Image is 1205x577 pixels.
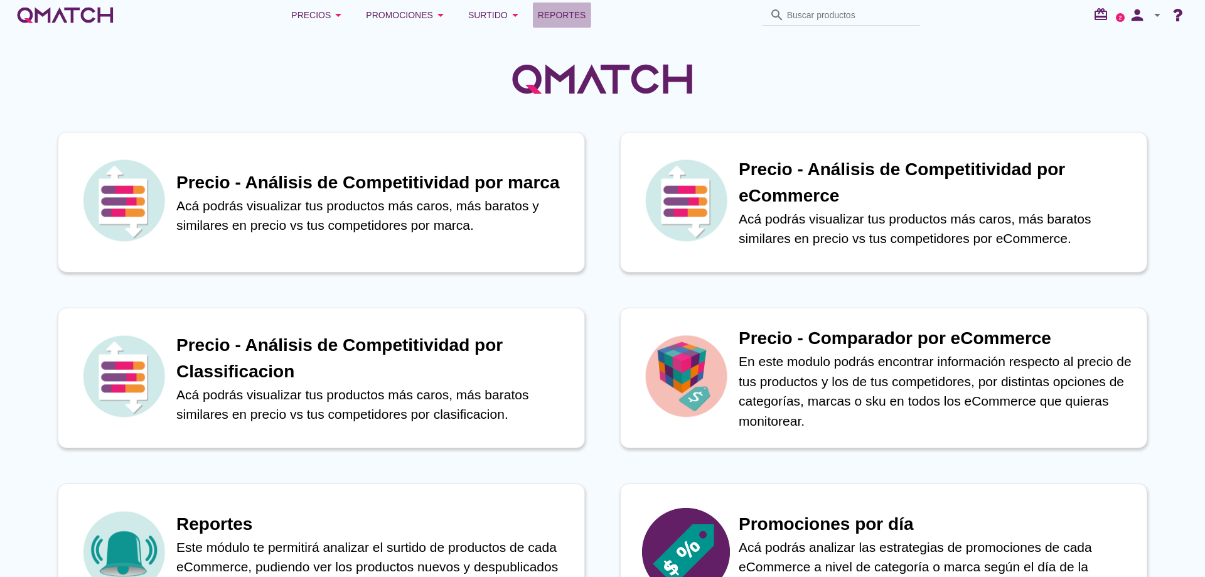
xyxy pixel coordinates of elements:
[458,3,533,28] button: Surtido
[642,156,730,244] img: icon
[508,8,523,23] i: arrow_drop_down
[176,332,572,385] h1: Precio - Análisis de Competitividad por Classificacion
[1116,13,1125,22] a: 2
[281,3,356,28] button: Precios
[538,8,586,23] span: Reportes
[1119,14,1122,20] text: 2
[508,48,697,111] img: QMatchLogo
[1150,8,1165,23] i: arrow_drop_down
[739,209,1134,249] p: Acá podrás visualizar tus productos más caros, más baratos similares en precio vs tus competidore...
[356,3,458,28] button: Promociones
[433,8,448,23] i: arrow_drop_down
[176,196,572,235] p: Acá podrás visualizar tus productos más caros, más baratos y similares en precio vs tus competido...
[642,332,730,420] img: icon
[1125,6,1150,24] i: person
[331,8,346,23] i: arrow_drop_down
[602,132,1165,272] a: iconPrecio - Análisis de Competitividad por eCommerceAcá podrás visualizar tus productos más caro...
[176,170,572,196] h1: Precio - Análisis de Competitividad por marca
[176,385,572,424] p: Acá podrás visualizar tus productos más caros, más baratos similares en precio vs tus competidore...
[739,511,1134,537] h1: Promociones por día
[468,8,523,23] div: Surtido
[739,156,1134,209] h1: Precio - Análisis de Competitividad por eCommerce
[40,132,602,272] a: iconPrecio - Análisis de Competitividad por marcaAcá podrás visualizar tus productos más caros, m...
[739,325,1134,352] h1: Precio - Comparador por eCommerce
[366,8,448,23] div: Promociones
[787,5,913,25] input: Buscar productos
[176,511,572,537] h1: Reportes
[291,8,346,23] div: Precios
[40,308,602,448] a: iconPrecio - Análisis de Competitividad por ClassificacionAcá podrás visualizar tus productos más...
[769,8,785,23] i: search
[602,308,1165,448] a: iconPrecio - Comparador por eCommerceEn este modulo podrás encontrar información respecto al prec...
[80,156,168,244] img: icon
[80,332,168,420] img: icon
[739,352,1134,431] p: En este modulo podrás encontrar información respecto al precio de tus productos y los de tus comp...
[533,3,591,28] a: Reportes
[1093,7,1113,22] i: redeem
[15,3,115,28] a: white-qmatch-logo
